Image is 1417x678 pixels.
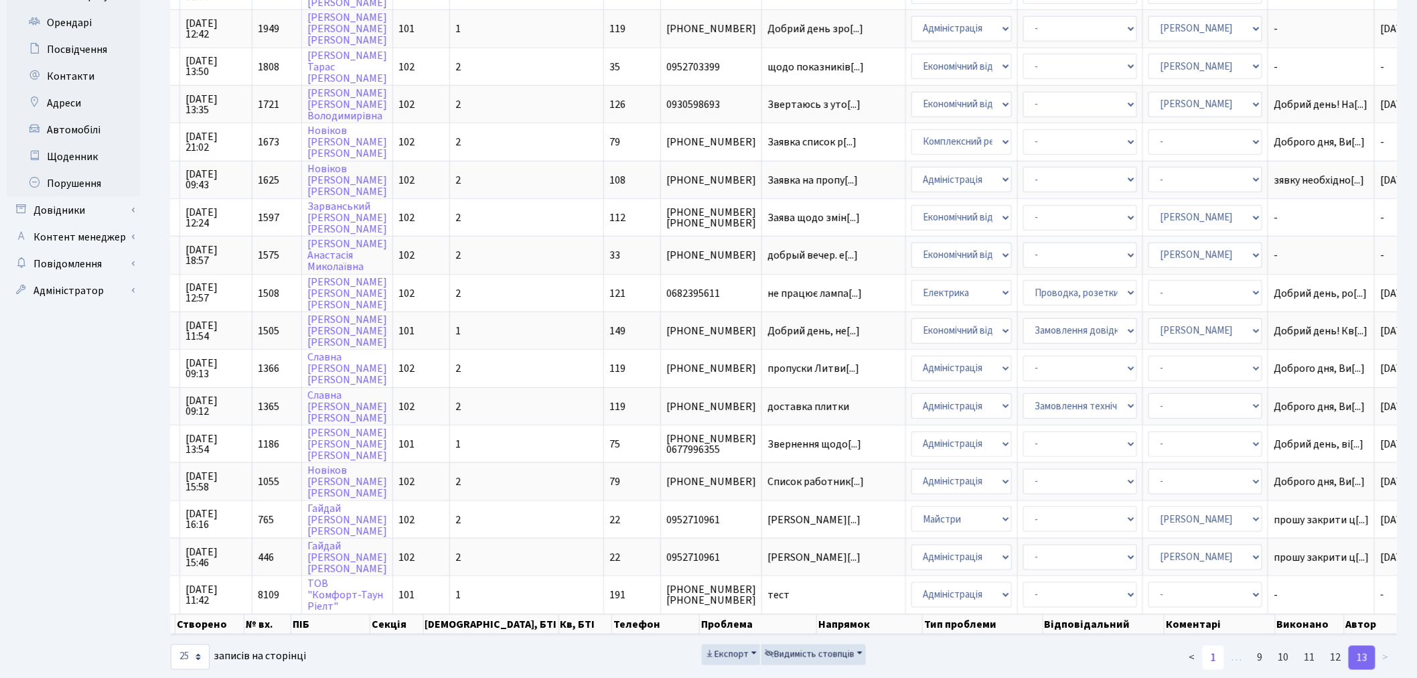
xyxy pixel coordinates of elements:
a: 9 [1250,646,1271,670]
span: 102 [398,513,415,527]
span: 101 [398,21,415,36]
a: Щоденник [7,143,141,170]
a: Адміністратор [7,277,141,304]
span: [DATE] 12:42 [185,18,246,40]
span: 1597 [258,210,279,225]
span: Добрий день! На[...] [1274,97,1367,112]
span: 102 [398,399,415,414]
span: 101 [398,437,415,452]
span: - [1274,250,1369,261]
span: 22 [609,513,620,527]
span: [PHONE_NUMBER] [PHONE_NUMBER] [666,207,756,228]
span: Заявка список р[...] [767,135,856,149]
label: записів на сторінці [171,645,306,670]
th: Напрямок [817,614,923,634]
span: 191 [609,588,625,602]
a: Порушення [7,170,141,197]
a: [PERSON_NAME][PERSON_NAME][PERSON_NAME] [307,10,387,48]
span: [DATE] [1380,399,1412,414]
span: [DATE] [1380,437,1412,452]
a: Новіков[PERSON_NAME][PERSON_NAME] [307,123,387,161]
span: 2 [455,60,461,74]
span: [DATE] [1380,97,1412,112]
th: Кв, БТІ [559,614,613,634]
span: 2 [455,135,461,149]
span: Доброго дня, Ви[...] [1274,135,1365,149]
span: 8109 [258,588,279,602]
span: 765 [258,513,274,527]
a: [PERSON_NAME]Тарас[PERSON_NAME] [307,48,387,86]
a: Орендарі [7,9,141,36]
span: 0952710961 [666,552,756,563]
button: Видимість стовпців [761,645,866,665]
span: не працює лампа[...] [767,286,862,301]
span: - [1380,135,1384,149]
span: [DATE] 16:16 [185,508,246,530]
span: 2 [455,248,461,263]
span: Звертаюсь з уто[...] [767,97,861,112]
span: [PHONE_NUMBER] [666,250,756,261]
span: [DATE] 11:54 [185,320,246,342]
span: Добрий день, ві[...] [1274,437,1363,452]
th: Виконано [1276,614,1345,634]
span: - [1274,62,1369,72]
span: Добрий день, ро[...] [1274,286,1367,301]
th: Телефон [612,614,700,634]
span: [DATE] [1380,21,1412,36]
span: 1365 [258,399,279,414]
span: 1505 [258,324,279,338]
a: [PERSON_NAME]АнастасіяМиколаївна [307,236,387,274]
span: 1 [455,588,461,602]
span: [DATE] 09:13 [185,358,246,379]
span: 1055 [258,474,279,489]
span: 1949 [258,21,279,36]
span: 2 [455,361,461,376]
a: Новіков[PERSON_NAME][PERSON_NAME] [307,463,387,500]
a: Повідомлення [7,251,141,277]
th: Коментарі [1165,614,1275,634]
a: ТОВ"Комфорт-ТаунРіелт" [307,576,383,614]
span: [DATE] [1380,474,1412,489]
span: [DATE] [1380,361,1412,376]
span: 102 [398,60,415,74]
span: 102 [398,474,415,489]
span: 108 [609,173,625,188]
th: Створено [175,614,244,634]
span: 126 [609,97,625,112]
span: 446 [258,550,274,565]
span: [DATE] [1380,513,1412,527]
a: [PERSON_NAME][PERSON_NAME][PERSON_NAME] [307,275,387,312]
span: 35 [609,60,620,74]
span: [DATE] [1380,286,1412,301]
span: [PHONE_NUMBER] 0677996355 [666,433,756,455]
span: [DATE] 15:58 [185,471,246,492]
span: 102 [398,361,415,376]
span: - [1380,588,1384,602]
th: Секція [370,614,424,634]
span: 0952710961 [666,515,756,525]
span: [DATE] 12:24 [185,207,246,228]
span: [DATE] 15:46 [185,547,246,568]
span: Доброго дня, Ви[...] [1274,474,1365,489]
span: добрый вечер. е[...] [767,248,858,263]
a: Гайдай[PERSON_NAME][PERSON_NAME] [307,539,387,576]
span: [PHONE_NUMBER] [666,175,756,186]
span: прошу закрити ц[...] [1274,550,1369,565]
span: 119 [609,361,625,376]
a: 1 [1203,646,1224,670]
span: - [1274,23,1369,34]
span: - [1274,590,1369,600]
a: 13 [1349,646,1375,670]
span: 22 [609,550,620,565]
span: Видимість стовпців [765,648,854,661]
span: 149 [609,324,625,338]
th: ПІБ [291,614,370,634]
span: [PHONE_NUMBER] [666,476,756,487]
a: Автомобілі [7,117,141,143]
span: [DATE] [1380,173,1412,188]
a: Посвідчення [7,36,141,63]
a: [PERSON_NAME][PERSON_NAME]Володимирівна [307,86,387,123]
span: [PERSON_NAME][...] [767,513,861,527]
span: 2 [455,474,461,489]
span: 2 [455,550,461,565]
